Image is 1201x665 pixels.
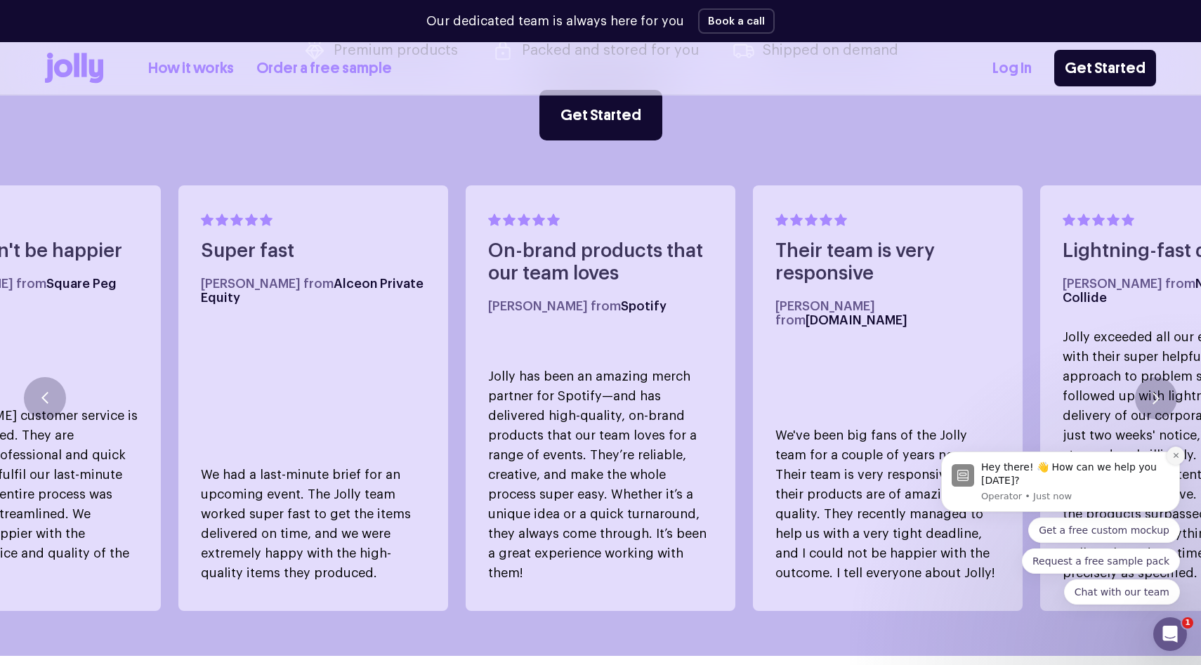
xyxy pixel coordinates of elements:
[46,277,117,290] span: Square Peg
[426,12,684,31] p: Our dedicated team is always here for you
[920,434,1201,658] iframe: Intercom notifications message
[775,299,1000,327] h5: [PERSON_NAME] from
[61,56,249,69] p: Message from Operator, sent Just now
[488,299,713,313] h5: [PERSON_NAME] from
[21,18,260,78] div: message notification from Operator, Just now. Hey there! 👋 How can we help you today?
[1182,617,1193,628] span: 1
[539,90,662,140] a: Get Started
[775,426,1000,583] p: We've been big fans of the Jolly team for a couple of years now. Their team is very responsive, a...
[61,27,249,54] div: Message content
[32,30,54,53] img: Profile image for Operator
[247,13,265,31] button: Dismiss notification
[1153,617,1187,651] iframe: Intercom live chat
[21,84,260,171] div: Quick reply options
[488,240,713,285] h4: On-brand products that our team loves
[61,27,249,54] div: Hey there! 👋 How can we help you [DATE]?
[148,57,234,80] a: How it works
[698,8,775,34] button: Book a call
[201,277,426,305] h5: [PERSON_NAME] from
[806,314,907,327] span: [DOMAIN_NAME]
[775,240,1000,285] h4: Their team is very responsive
[1054,50,1156,86] a: Get Started
[201,465,426,583] p: We had a last-minute brief for an upcoming event. The Jolly team worked super fast to get the ite...
[992,57,1032,80] a: Log In
[144,145,260,171] button: Quick reply: Chat with our team
[102,114,260,140] button: Quick reply: Request a free sample pack
[621,300,667,312] span: Spotify
[108,84,260,109] button: Quick reply: Get a free custom mockup
[488,367,713,583] p: Jolly has been an amazing merch partner for Spotify—and has delivered high-quality, on-brand prod...
[201,240,426,263] h4: Super fast
[256,57,392,80] a: Order a free sample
